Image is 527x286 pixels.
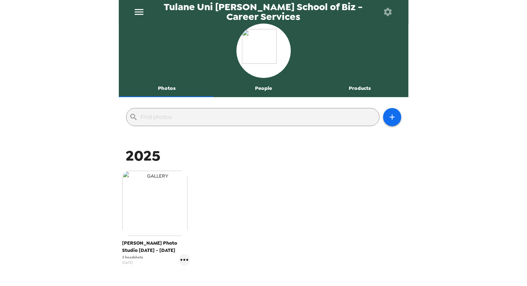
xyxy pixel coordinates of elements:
[312,80,409,97] button: Products
[119,80,216,97] button: Photos
[242,29,285,72] img: org logo
[126,146,161,165] span: 2025
[151,2,376,21] span: Tulane Uni [PERSON_NAME] School of Biz - Career Services
[122,260,143,265] span: [DATE]
[215,80,312,97] button: People
[122,171,188,236] img: gallery
[122,254,143,260] span: 3 headshots
[141,111,376,123] input: Find photos
[122,240,191,254] span: [PERSON_NAME] Photo Studio [DATE] - [DATE]
[179,254,190,266] button: gallery menu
